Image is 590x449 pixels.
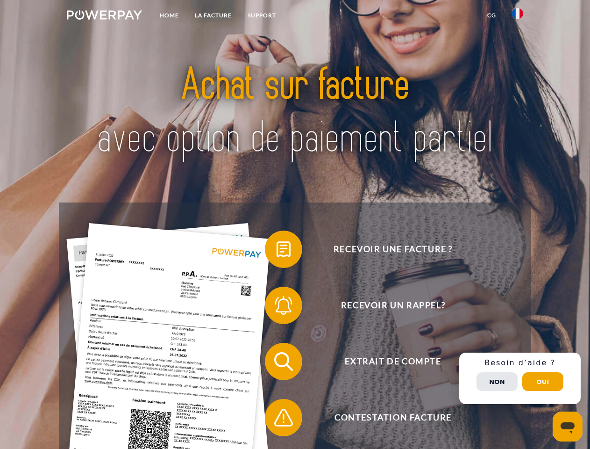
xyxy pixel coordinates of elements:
iframe: Bouton de lancement de la fenêtre de messagerie [553,412,583,442]
h3: Besoin d’aide ? [465,358,575,368]
button: Non [476,372,518,391]
img: qb_warning.svg [272,406,295,429]
img: logo-powerpay-white.svg [67,10,142,20]
button: Extrait de compte [265,343,508,380]
div: Schnellhilfe [459,353,581,404]
a: Support [240,7,284,24]
button: Contestation Facture [265,399,508,436]
img: fr [512,8,523,19]
button: Oui [522,372,563,391]
a: LA FACTURE [187,7,240,24]
span: Recevoir un rappel? [278,287,507,324]
a: CG [479,7,504,24]
button: Recevoir un rappel? [265,287,508,324]
img: title-powerpay_fr.svg [89,45,501,179]
button: Recevoir une facture ? [265,231,508,268]
a: Home [152,7,187,24]
img: qb_bill.svg [272,238,295,261]
img: qb_search.svg [272,350,295,373]
span: Contestation Facture [278,399,507,436]
span: Recevoir une facture ? [278,231,507,268]
img: qb_bell.svg [272,294,295,317]
span: Extrait de compte [278,343,507,380]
